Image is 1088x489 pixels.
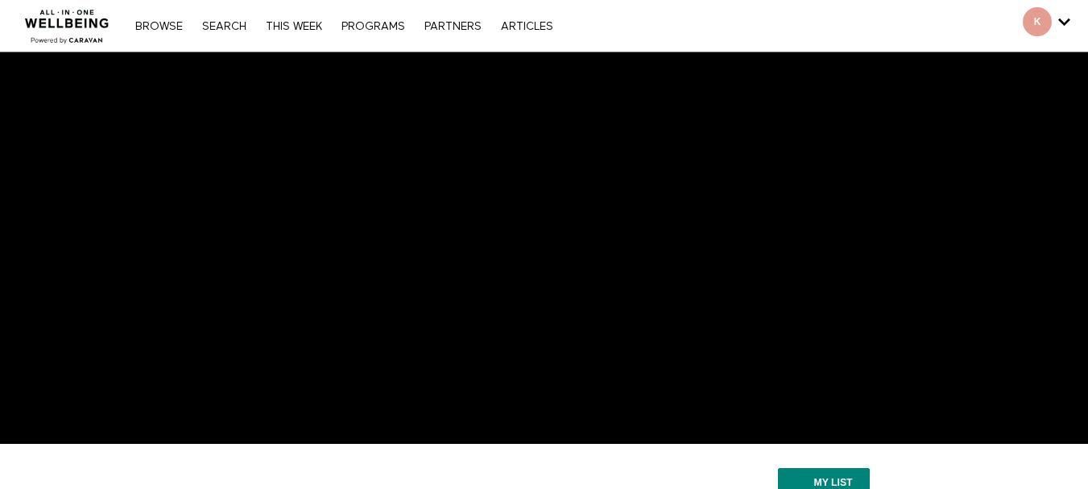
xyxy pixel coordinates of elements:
[493,21,561,32] a: ARTICLES
[127,18,561,34] nav: Primary
[333,21,413,32] a: PROGRAMS
[416,21,490,32] a: PARTNERS
[258,21,330,32] a: THIS WEEK
[194,21,254,32] a: Search
[127,21,191,32] a: Browse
